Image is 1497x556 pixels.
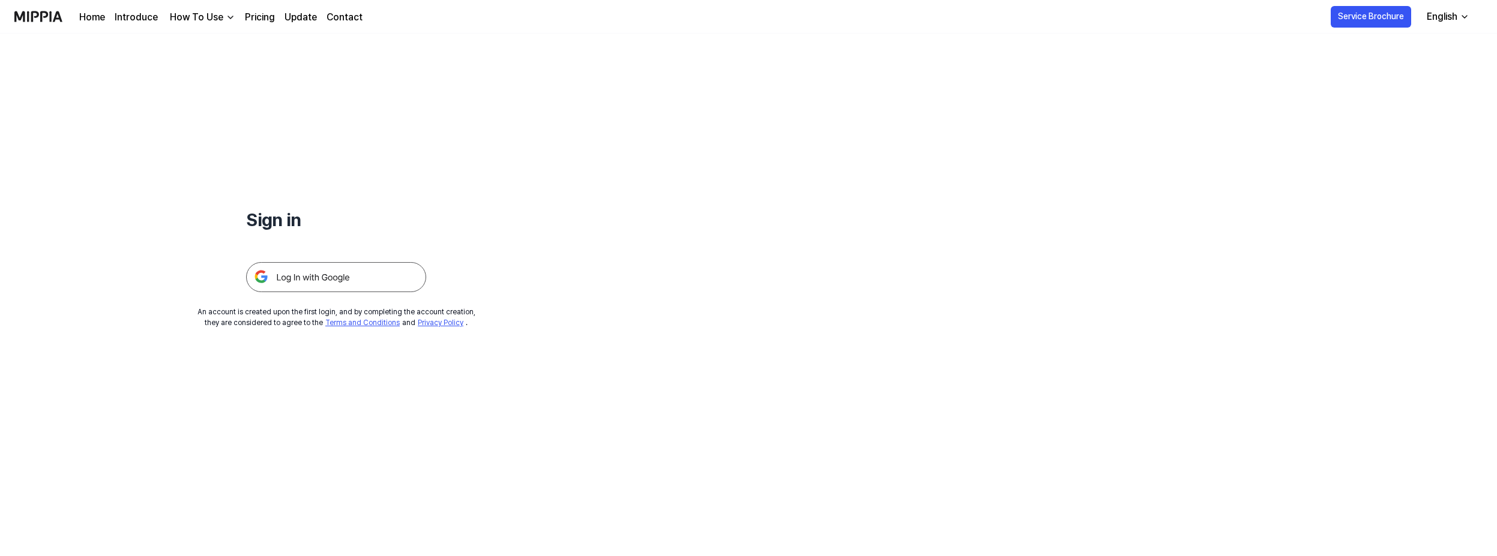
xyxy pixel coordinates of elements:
[418,318,463,327] a: Privacy Policy
[115,10,158,25] a: Introduce
[245,10,275,25] a: Pricing
[79,10,105,25] a: Home
[246,262,426,292] img: 구글 로그인 버튼
[1417,5,1477,29] button: English
[167,10,226,25] div: How To Use
[285,10,317,25] a: Update
[197,306,475,328] div: An account is created upon the first login, and by completing the account creation, they are cons...
[325,318,400,327] a: Terms and Conditions
[167,10,235,25] button: How To Use
[1331,6,1411,28] button: Service Brochure
[226,13,235,22] img: down
[246,206,426,233] h1: Sign in
[1424,10,1460,24] div: English
[327,10,363,25] a: Contact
